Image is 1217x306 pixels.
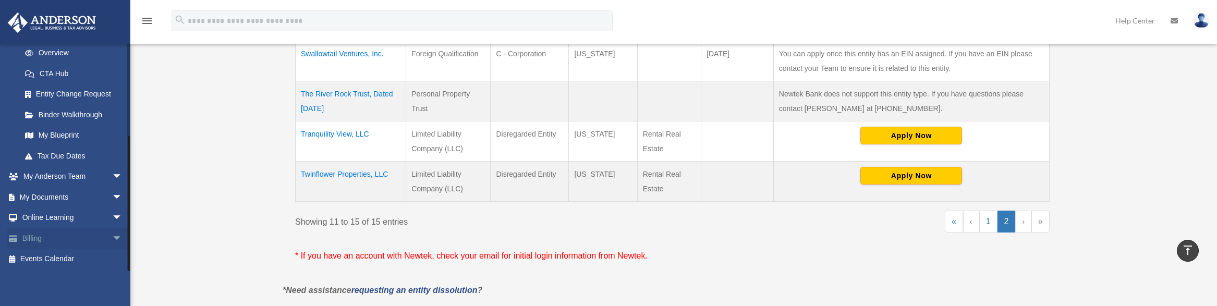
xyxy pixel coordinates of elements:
[997,211,1016,232] a: 2
[296,81,406,121] td: The River Rock Trust, Dated [DATE]
[112,207,133,229] span: arrow_drop_down
[15,63,133,84] a: CTA Hub
[637,121,701,162] td: Rental Real Estate
[773,81,1049,121] td: Newtek Bank does not support this entity type. If you have questions please contact [PERSON_NAME]...
[112,166,133,188] span: arrow_drop_down
[963,211,979,232] a: Previous
[7,166,138,187] a: My Anderson Teamarrow_drop_down
[141,18,153,27] a: menu
[406,81,491,121] td: Personal Property Trust
[15,125,133,146] a: My Blueprint
[569,162,637,202] td: [US_STATE]
[701,41,774,81] td: [DATE]
[569,121,637,162] td: [US_STATE]
[773,41,1049,81] td: You can apply once this entity has an EIN assigned. If you have an EIN please contact your Team t...
[15,145,133,166] a: Tax Due Dates
[406,162,491,202] td: Limited Liability Company (LLC)
[860,127,962,144] button: Apply Now
[491,41,569,81] td: C - Corporation
[491,162,569,202] td: Disregarded Entity
[283,286,482,295] em: *Need assistance ?
[491,121,569,162] td: Disregarded Entity
[979,211,997,232] a: 1
[15,84,133,105] a: Entity Change Request
[1182,244,1194,256] i: vertical_align_top
[5,13,99,33] img: Anderson Advisors Platinum Portal
[7,249,138,270] a: Events Calendar
[295,211,665,229] div: Showing 11 to 15 of 15 entries
[141,15,153,27] i: menu
[406,121,491,162] td: Limited Liability Company (LLC)
[406,41,491,81] td: Foreign Qualification
[860,167,962,185] button: Apply Now
[945,211,963,232] a: First
[1194,13,1209,28] img: User Pic
[174,14,186,26] i: search
[296,41,406,81] td: Swallowtail Ventures, Inc.
[1015,211,1031,232] a: Next
[637,162,701,202] td: Rental Real Estate
[7,207,138,228] a: Online Learningarrow_drop_down
[296,121,406,162] td: Tranquility View, LLC
[569,41,637,81] td: [US_STATE]
[15,104,133,125] a: Binder Walkthrough
[112,187,133,208] span: arrow_drop_down
[7,228,138,249] a: Billingarrow_drop_down
[15,43,128,64] a: Overview
[351,286,478,295] a: requesting an entity dissolution
[1177,240,1199,262] a: vertical_align_top
[1031,211,1050,232] a: Last
[112,228,133,249] span: arrow_drop_down
[296,162,406,202] td: Twinflower Properties, LLC
[295,249,1050,263] p: * If you have an account with Newtek, check your email for initial login information from Newtek.
[7,187,138,207] a: My Documentsarrow_drop_down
